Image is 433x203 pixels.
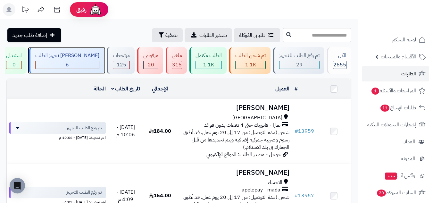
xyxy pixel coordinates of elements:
[239,31,265,39] span: طلباتي المُوكلة
[196,52,222,59] div: الطلب مكتمل
[143,52,158,59] div: مرفوض
[180,104,289,112] h3: [PERSON_NAME]
[401,69,416,78] span: الطلبات
[232,114,282,122] span: [GEOGRAPHIC_DATA]
[362,32,429,47] a: لوحة التحكم
[7,28,61,42] a: إضافة طلب جديد
[113,61,129,69] div: 125
[362,151,429,166] a: المدونة
[144,61,158,69] div: 20
[234,28,280,42] a: طلباتي المُوكلة
[10,178,25,193] div: Open Intercom Messenger
[113,52,130,59] div: مرتجعات
[136,47,164,74] a: مرفوض 20
[105,47,136,74] a: مرتجعات 125
[401,154,415,163] span: المدونة
[148,61,154,69] span: 20
[236,61,265,69] div: 1090
[117,61,126,69] span: 125
[149,192,171,199] span: 154.00
[152,28,183,42] button: تصفية
[36,61,99,69] div: 6
[380,105,390,112] span: 11
[67,125,102,131] span: تم رفع الطلب للتجهيز
[362,83,429,98] a: المراجعات والأسئلة1
[362,185,429,200] a: السلات المتروكة20
[67,189,102,196] span: تم رفع الطلب للتجهيز
[377,190,386,197] span: 20
[275,85,289,93] a: العميل
[367,120,416,129] span: إشعارات التحويلات البنكية
[204,122,280,129] span: تمارا - فاتورتك حتى 4 دفعات بدون فوائد
[296,61,303,69] span: 29
[295,192,298,199] span: #
[381,52,416,61] span: الأقسام والمنتجات
[295,192,314,199] a: #13957
[272,47,326,74] a: تم رفع الطلب للتجهيز 29
[35,52,99,59] div: [PERSON_NAME] تجهيز الطلب
[17,3,33,18] a: تحديثات المنصة
[165,31,178,39] span: تصفية
[9,134,106,140] div: اخر تحديث: [DATE] - 10:06 م
[333,61,346,69] span: 2655
[295,127,298,135] span: #
[149,127,171,135] span: 184.00
[362,100,429,115] a: طلبات الإرجاع11
[183,129,289,151] span: شحن (مدة التوصيل: من 17 إلى 20 يوم عمل. قد تُطبق رسوم وضريبة جمركية إضافية ويتم تحديدها من قبل ال...
[362,117,429,132] a: إشعارات التحويلات البنكية
[228,47,272,74] a: تم شحن الطلب 1.1K
[384,171,415,180] span: وآتس آب
[362,168,429,183] a: وآتس آبجديد
[268,179,282,186] span: الاحساء
[392,35,416,44] span: لوحة التحكم
[180,169,289,176] h3: [PERSON_NAME]
[295,127,314,135] a: #13959
[389,15,427,28] img: logo-2.png
[279,52,320,59] div: تم رفع الطلب للتجهيز
[371,86,416,95] span: المراجعات والأسئلة
[164,47,188,74] a: ملغي 315
[172,61,182,69] span: 315
[66,61,69,69] span: 6
[242,186,280,194] span: applepay - mada
[94,85,106,93] a: الحالة
[28,47,105,74] a: [PERSON_NAME] تجهيز الطلب 6
[403,137,415,146] span: العملاء
[203,61,214,69] span: 1.1K
[362,134,429,149] a: العملاء
[333,52,346,59] div: الكل
[385,173,397,180] span: جديد
[235,52,266,59] div: تم شحن الطلب
[116,123,135,139] span: [DATE] - 10:06 م
[6,61,21,69] div: 0
[172,52,182,59] div: ملغي
[196,61,221,69] div: 1070
[185,28,232,42] a: تصدير الطلبات
[152,85,168,93] a: الإجمالي
[6,52,22,59] div: استبدال
[12,61,16,69] span: 0
[89,3,102,16] img: ai-face.png
[111,85,140,93] a: تاريخ الطلب
[362,66,429,81] a: الطلبات
[279,61,319,69] div: 29
[12,31,47,39] span: إضافة طلب جديد
[295,85,298,93] a: #
[188,47,228,74] a: الطلب مكتمل 1.1K
[376,188,416,197] span: السلات المتروكة
[371,88,379,95] span: 1
[380,103,416,112] span: طلبات الإرجاع
[76,6,87,13] span: رفيق
[326,47,353,74] a: الكل2655
[245,61,256,69] span: 1.1K
[199,31,227,39] span: تصدير الطلبات
[206,151,281,158] span: جوجل - مصدر الطلب: الموقع الإلكتروني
